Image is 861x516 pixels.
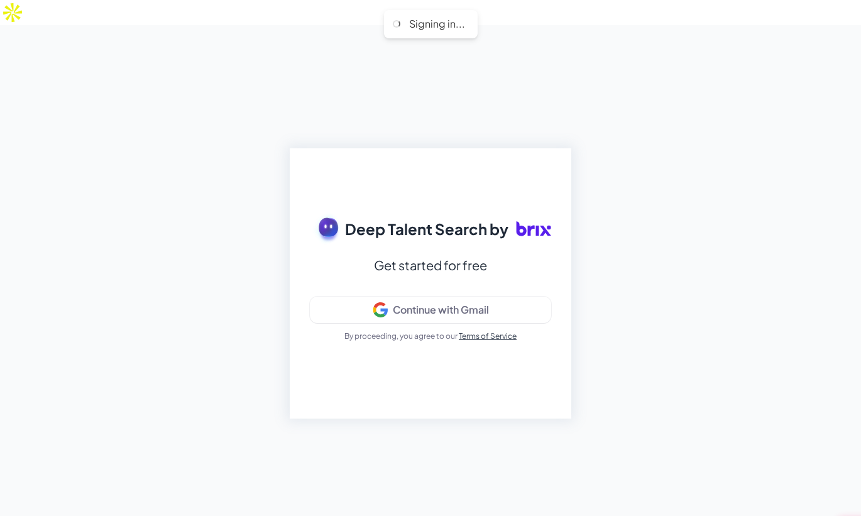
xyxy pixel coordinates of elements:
[393,304,489,316] div: Continue with Gmail
[374,254,487,277] div: Get started for free
[310,297,551,323] button: Continue with Gmail
[459,331,517,341] a: Terms of Service
[409,18,465,31] div: Signing in...
[344,331,517,342] p: By proceeding, you agree to our
[345,217,508,240] span: Deep Talent Search by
